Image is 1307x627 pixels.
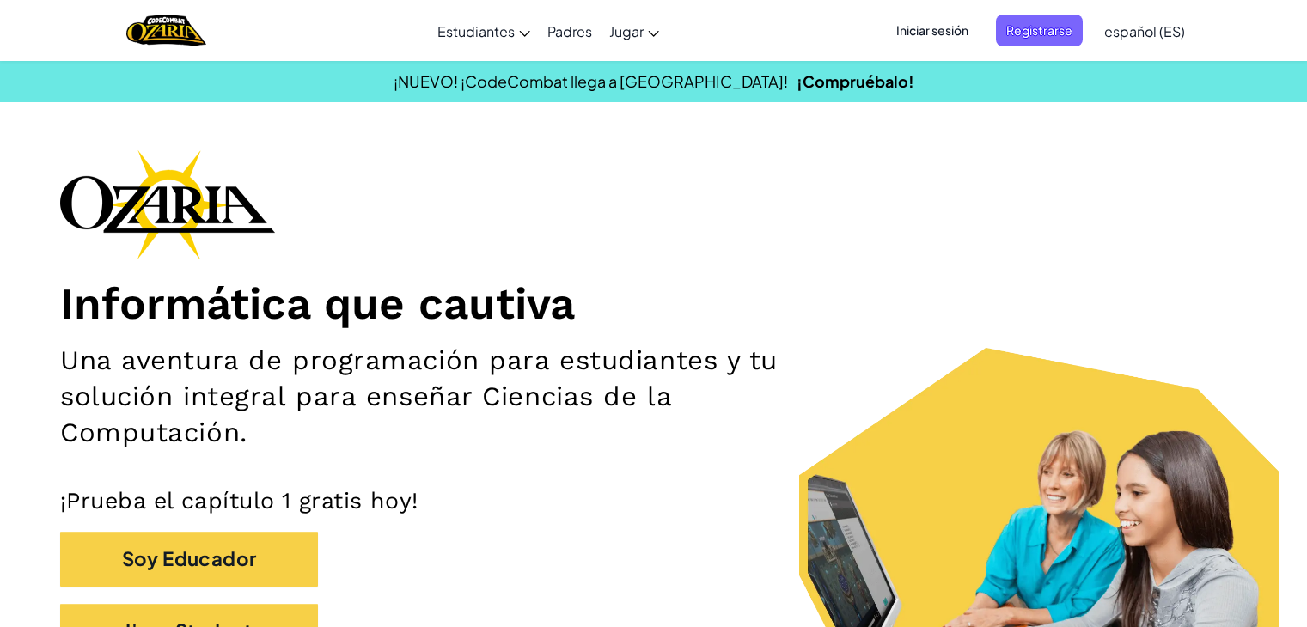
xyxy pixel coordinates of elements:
[126,13,206,48] a: Ozaria by CodeCombat logo
[797,71,914,91] a: ¡Compruébalo!
[394,71,788,91] span: ¡NUEVO! ¡CodeCombat llega a [GEOGRAPHIC_DATA]!
[60,343,855,452] h2: Una aventura de programación para estudiantes y tu solución integral para enseñar Ciencias de la ...
[539,8,601,54] a: Padres
[609,22,644,40] span: Jugar
[126,13,206,48] img: Home
[60,532,318,586] button: Soy Educador
[60,149,275,259] img: Ozaria branding logo
[60,277,1247,330] h1: Informática que cautiva
[437,22,515,40] span: Estudiantes
[1104,22,1185,40] span: español (ES)
[429,8,539,54] a: Estudiantes
[996,15,1083,46] button: Registrarse
[1096,8,1194,54] a: español (ES)
[601,8,668,54] a: Jugar
[60,486,1247,514] p: ¡Prueba el capítulo 1 gratis hoy!
[886,15,979,46] button: Iniciar sesión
